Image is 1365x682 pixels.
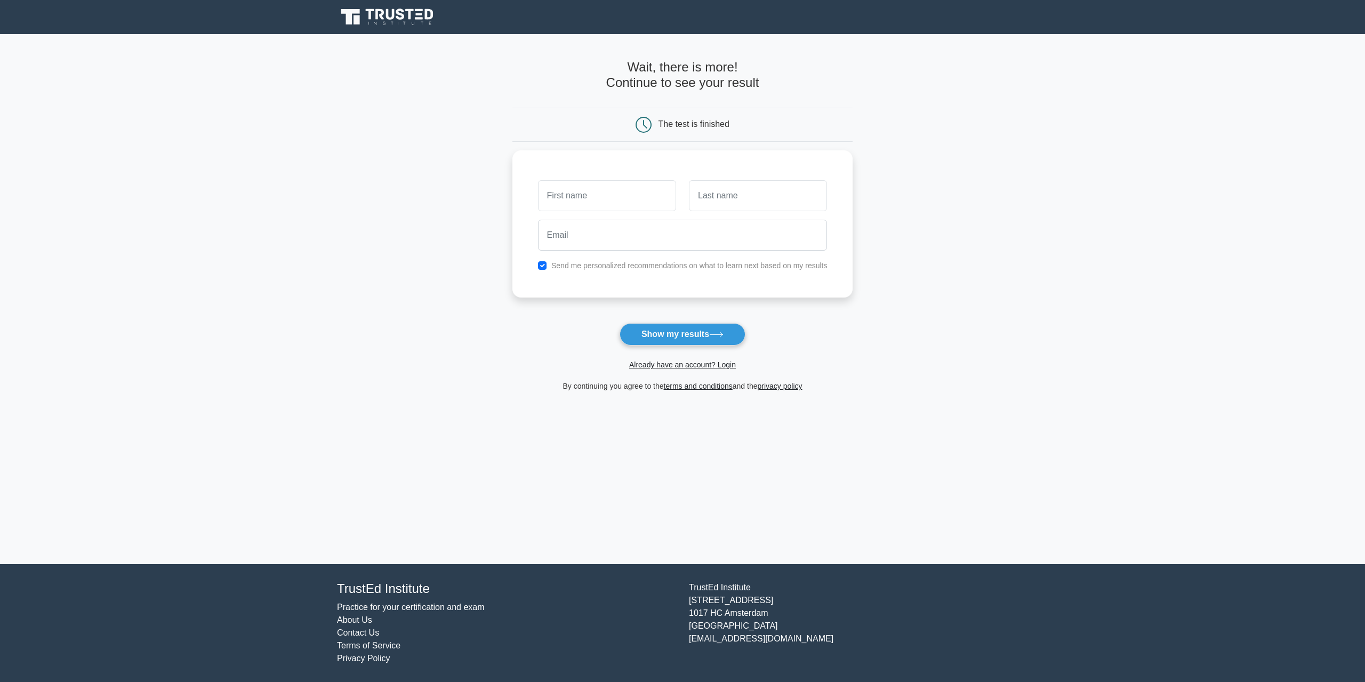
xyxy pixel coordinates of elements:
[337,615,372,624] a: About Us
[689,180,827,211] input: Last name
[682,581,1034,665] div: TrustEd Institute [STREET_ADDRESS] 1017 HC Amsterdam [GEOGRAPHIC_DATA] [EMAIL_ADDRESS][DOMAIN_NAME]
[337,603,485,612] a: Practice for your certification and exam
[506,380,860,392] div: By continuing you agree to the and the
[629,360,736,369] a: Already have an account? Login
[659,119,729,129] div: The test is finished
[664,382,733,390] a: terms and conditions
[337,654,390,663] a: Privacy Policy
[758,382,802,390] a: privacy policy
[538,220,828,251] input: Email
[551,261,828,270] label: Send me personalized recommendations on what to learn next based on my results
[512,60,853,91] h4: Wait, there is more! Continue to see your result
[337,628,379,637] a: Contact Us
[337,641,400,650] a: Terms of Service
[620,323,745,346] button: Show my results
[538,180,676,211] input: First name
[337,581,676,597] h4: TrustEd Institute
